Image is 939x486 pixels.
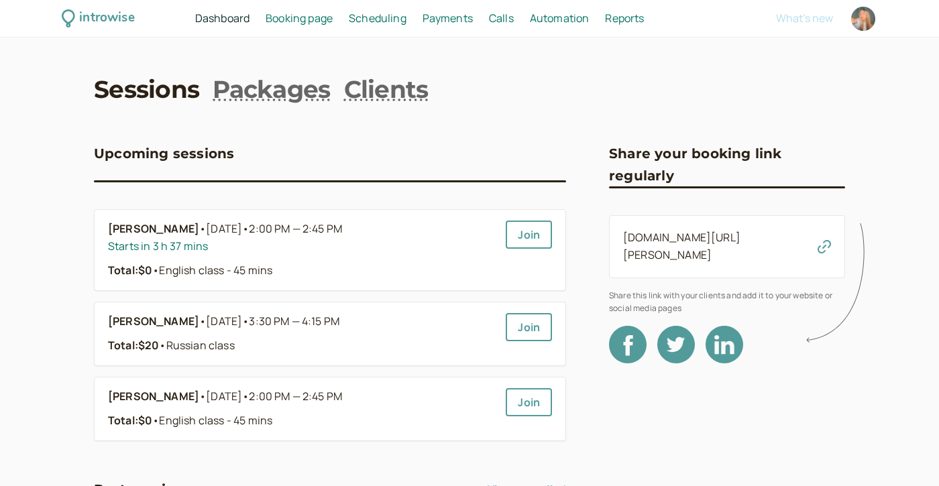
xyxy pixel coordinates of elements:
strong: Total: $0 [108,263,152,278]
a: Account [849,5,877,33]
b: [PERSON_NAME] [108,313,199,330]
b: [PERSON_NAME] [108,221,199,238]
a: introwise [62,8,135,29]
span: Dashboard [195,11,250,25]
span: Automation [530,11,590,25]
span: [DATE] [206,221,342,238]
strong: Total: $20 [108,338,159,353]
span: • [242,314,249,328]
span: 2:00 PM — 2:45 PM [249,389,342,404]
span: Booking page [266,11,333,25]
a: [PERSON_NAME]•[DATE]•2:00 PM — 2:45 PMTotal:$0•English class - 45 mins [108,388,495,430]
span: • [152,413,159,428]
a: Scheduling [349,10,406,27]
a: Join [506,388,552,416]
a: Booking page [266,10,333,27]
span: What's new [776,11,833,25]
h3: Share your booking link regularly [609,143,845,186]
div: Starts in 3 h 37 mins [108,238,495,255]
span: Scheduling [349,11,406,25]
b: [PERSON_NAME] [108,388,199,406]
a: Automation [530,10,590,27]
a: Join [506,313,552,341]
a: Reports [605,10,644,27]
a: [PERSON_NAME]•[DATE]•2:00 PM — 2:45 PMStarts in 3 h 37 minsTotal:$0•English class - 45 mins [108,221,495,280]
a: Payments [423,10,473,27]
span: Calls [489,11,514,25]
span: • [242,389,249,404]
span: • [199,221,206,238]
span: 2:00 PM — 2:45 PM [249,221,342,236]
div: introwise [79,8,134,29]
span: Payments [423,11,473,25]
span: Reports [605,11,644,25]
iframe: Chat Widget [872,422,939,486]
a: Dashboard [195,10,250,27]
a: Sessions [94,72,199,106]
span: English class - 45 mins [152,263,272,278]
span: • [199,313,206,330]
span: 3:30 PM — 4:15 PM [249,314,339,328]
a: Packages [213,72,330,106]
span: Russian class [159,338,234,353]
a: [PERSON_NAME]•[DATE]•3:30 PM — 4:15 PMTotal:$20•Russian class [108,313,495,355]
span: • [159,338,166,353]
a: Join [506,221,552,249]
a: Clients [344,72,429,106]
h3: Upcoming sessions [94,143,234,164]
a: Calls [489,10,514,27]
span: • [199,388,206,406]
button: What's new [776,12,833,24]
span: • [152,263,159,278]
span: English class - 45 mins [152,413,272,428]
strong: Total: $0 [108,413,152,428]
span: • [242,221,249,236]
span: Share this link with your clients and add it to your website or social media pages [609,289,845,315]
span: [DATE] [206,388,342,406]
span: [DATE] [206,313,339,330]
a: [DOMAIN_NAME][URL][PERSON_NAME] [623,230,740,262]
